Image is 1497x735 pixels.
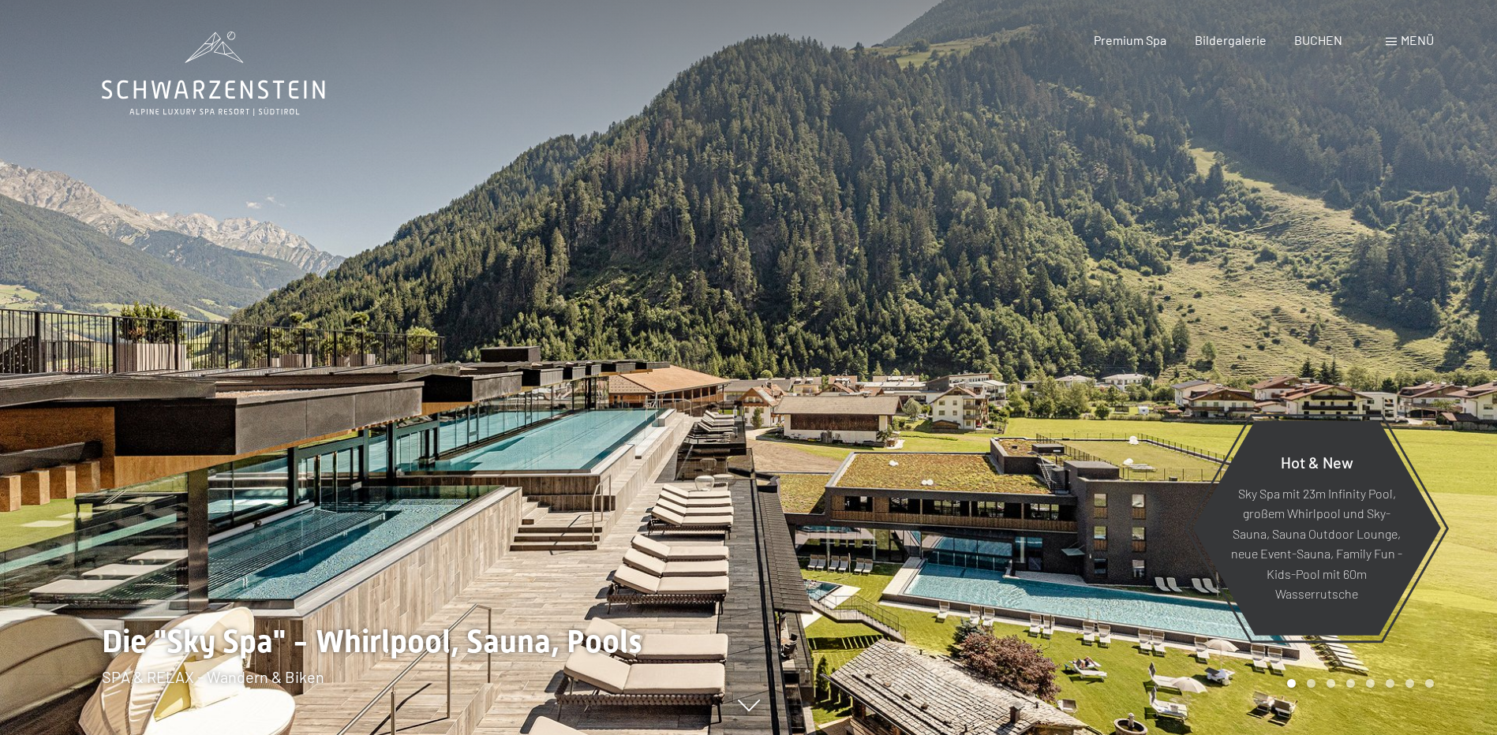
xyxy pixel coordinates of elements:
div: Carousel Page 6 [1386,679,1394,688]
p: Sky Spa mit 23m Infinity Pool, großem Whirlpool und Sky-Sauna, Sauna Outdoor Lounge, neue Event-S... [1231,483,1402,604]
a: Bildergalerie [1195,32,1267,47]
div: Carousel Page 4 [1346,679,1355,688]
div: Carousel Page 8 [1425,679,1434,688]
div: Carousel Pagination [1282,679,1434,688]
span: Hot & New [1281,452,1353,471]
a: Hot & New Sky Spa mit 23m Infinity Pool, großem Whirlpool und Sky-Sauna, Sauna Outdoor Lounge, ne... [1192,420,1442,636]
div: Carousel Page 7 [1405,679,1414,688]
a: BUCHEN [1294,32,1342,47]
div: Carousel Page 2 [1307,679,1315,688]
span: Menü [1401,32,1434,47]
div: Carousel Page 5 [1366,679,1375,688]
a: Premium Spa [1094,32,1166,47]
div: Carousel Page 1 (Current Slide) [1287,679,1296,688]
div: Carousel Page 3 [1327,679,1335,688]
